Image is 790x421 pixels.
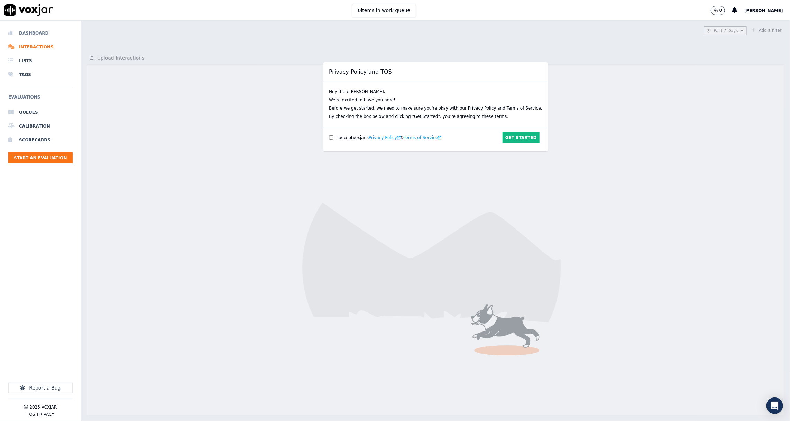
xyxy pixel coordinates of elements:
a: Scorecards [8,133,73,147]
img: voxjar logo [4,4,53,16]
button: Privacy [37,412,54,417]
button: TOS [27,412,35,417]
p: By checking the box below and clicking "Get Started", you're agreeing to these terms. [329,112,508,121]
button: [PERSON_NAME] [744,6,790,15]
button: Start an Evaluation [8,152,73,163]
span: [PERSON_NAME] [744,8,783,13]
p: We're excited to have you here! [329,96,395,104]
h6: Evaluations [8,93,73,105]
button: Get Started [503,132,540,143]
a: Tags [8,68,73,82]
a: Interactions [8,40,73,54]
h2: Privacy Policy and TOS [323,62,548,82]
p: 0 [719,8,722,13]
div: Open Intercom Messenger [766,397,783,414]
p: Hey there [PERSON_NAME] , [329,87,385,96]
p: Before we get started, we need to make sure you're okay with our Privacy Policy and Terms of Serv... [329,104,542,112]
p: 2025 Voxjar [29,404,57,410]
button: 0items in work queue [352,4,416,17]
button: 0 [711,6,725,15]
a: Lists [8,54,73,68]
button: Report a Bug [8,383,73,393]
a: Queues [8,105,73,119]
a: Calibration [8,119,73,133]
button: 0 [711,6,732,15]
button: Privacy Policy [369,135,401,140]
button: Terms of Service [404,135,441,140]
div: I accept Voxjar 's & [336,135,441,140]
a: Dashboard [8,26,73,40]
